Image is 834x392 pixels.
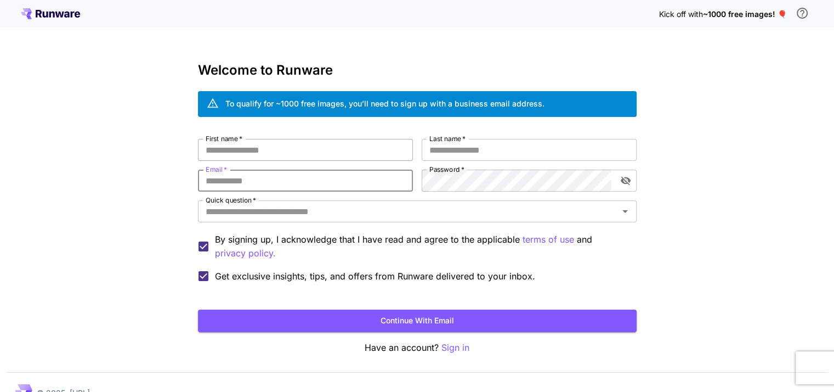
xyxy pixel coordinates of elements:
button: Continue with email [198,310,637,332]
p: privacy policy. [215,247,276,260]
span: Get exclusive insights, tips, and offers from Runware delivered to your inbox. [215,270,535,283]
label: Last name [429,134,466,143]
label: Email [206,165,227,174]
button: By signing up, I acknowledge that I have read and agree to the applicable and privacy policy. [523,233,574,247]
button: Open [617,204,633,219]
span: Kick off with [659,9,703,19]
p: Have an account? [198,341,637,355]
label: First name [206,134,242,143]
label: Password [429,165,464,174]
button: In order to qualify for free credit, you need to sign up with a business email address and click ... [791,2,813,24]
div: To qualify for ~1000 free images, you’ll need to sign up with a business email address. [225,98,544,109]
h3: Welcome to Runware [198,63,637,78]
p: By signing up, I acknowledge that I have read and agree to the applicable and [215,233,628,260]
button: By signing up, I acknowledge that I have read and agree to the applicable terms of use and [215,247,276,260]
p: terms of use [523,233,574,247]
button: toggle password visibility [616,171,636,191]
span: ~1000 free images! 🎈 [703,9,787,19]
button: Sign in [441,341,469,355]
label: Quick question [206,195,256,205]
